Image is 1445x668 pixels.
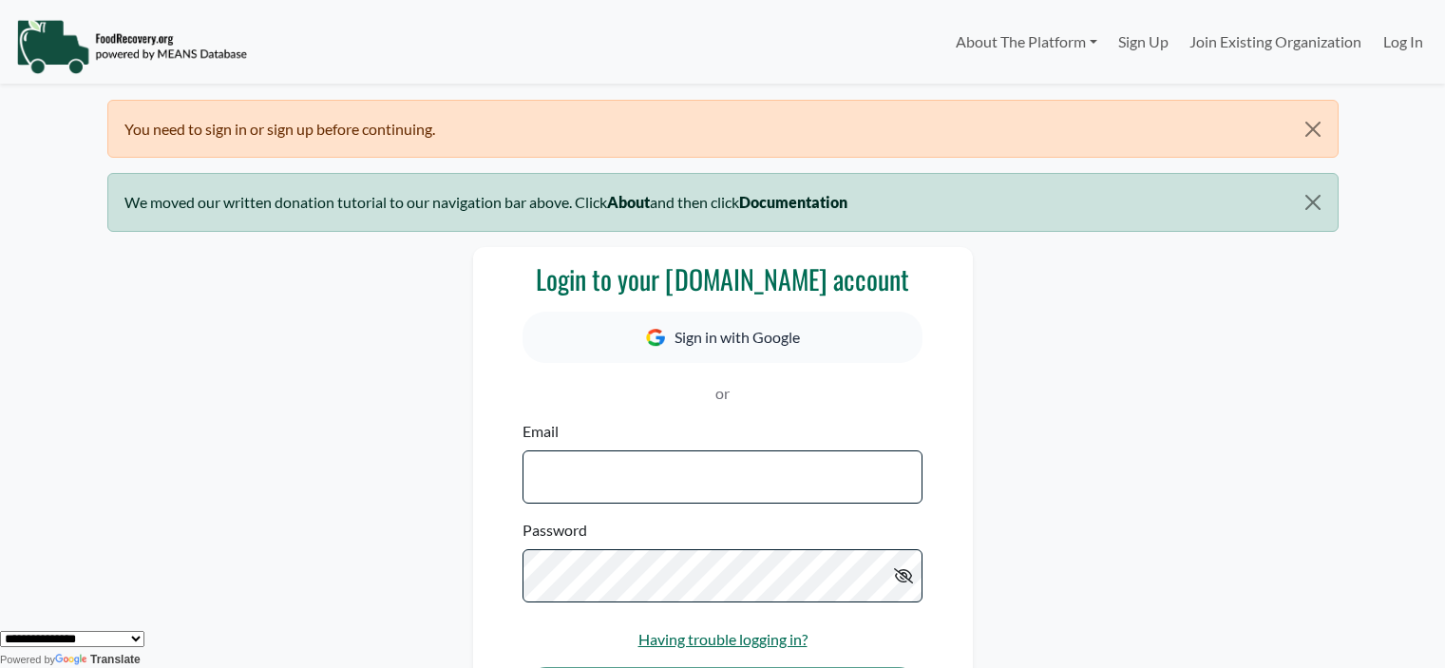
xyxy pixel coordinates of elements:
[55,654,90,667] img: Google Translate
[1108,23,1179,61] a: Sign Up
[1288,174,1337,231] button: Close
[523,263,922,296] h3: Login to your [DOMAIN_NAME] account
[523,519,587,542] label: Password
[1288,101,1337,158] button: Close
[107,100,1339,158] div: You need to sign in or sign up before continuing.
[944,23,1107,61] a: About The Platform
[55,653,141,666] a: Translate
[523,312,922,363] button: Sign in with Google
[646,329,665,347] img: Google Icon
[107,173,1339,231] div: We moved our written donation tutorial to our navigation bar above. Click and then click
[523,420,559,443] label: Email
[1179,23,1372,61] a: Join Existing Organization
[607,193,650,211] b: About
[16,18,247,75] img: NavigationLogo_FoodRecovery-91c16205cd0af1ed486a0f1a7774a6544ea792ac00100771e7dd3ec7c0e58e41.png
[523,382,922,405] p: or
[739,193,847,211] b: Documentation
[1373,23,1434,61] a: Log In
